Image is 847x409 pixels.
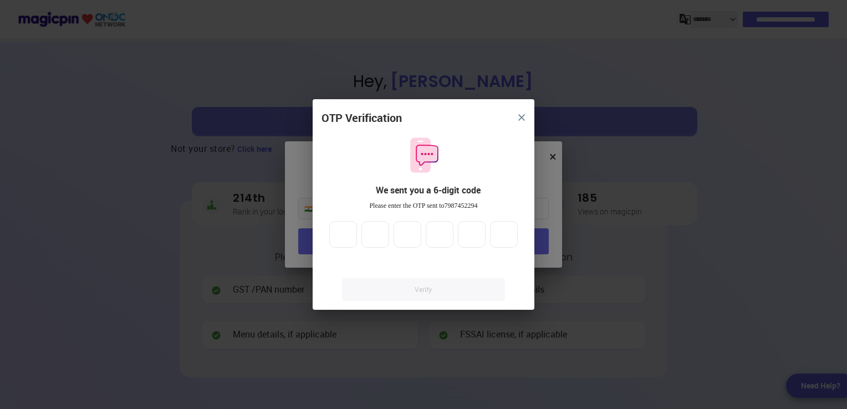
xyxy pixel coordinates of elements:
img: 8zTxi7IzMsfkYqyYgBgfvSHvmzQA9juT1O3mhMgBDT8p5s20zMZ2JbefE1IEBlkXHwa7wAFxGwdILBLhkAAAAASUVORK5CYII= [518,114,525,121]
button: close [512,108,532,127]
a: Verify [342,278,505,301]
div: Please enter the OTP sent to 7987452294 [322,201,525,211]
div: We sent you a 6-digit code [330,184,525,197]
img: otpMessageIcon.11fa9bf9.svg [405,136,442,174]
div: OTP Verification [322,110,402,126]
